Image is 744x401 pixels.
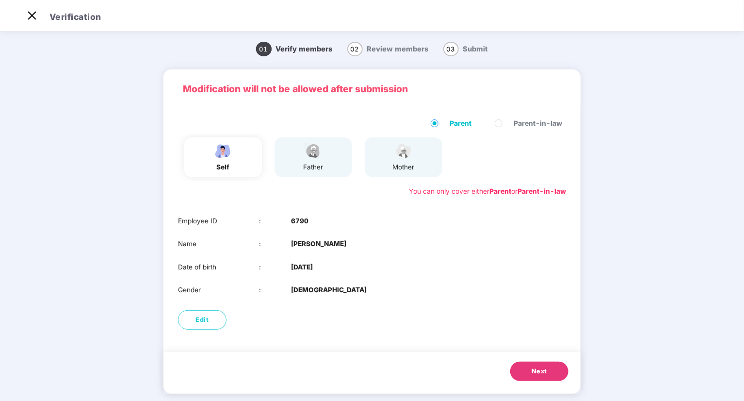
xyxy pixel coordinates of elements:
[391,142,416,159] img: svg+xml;base64,PHN2ZyB4bWxucz0iaHR0cDovL3d3dy53My5vcmcvMjAwMC9zdmciIHdpZHRoPSI1NCIgaGVpZ2h0PSIzOC...
[510,118,566,129] span: Parent-in-law
[259,239,291,249] div: :
[301,142,325,159] img: svg+xml;base64,PHN2ZyBpZD0iRmF0aGVyX2ljb24iIHhtbG5zPSJodHRwOi8vd3d3LnczLm9yZy8yMDAwL3N2ZyIgeG1sbn...
[367,45,429,53] span: Review members
[196,315,209,325] span: Edit
[178,262,259,272] div: Date of birth
[291,285,367,295] b: [DEMOGRAPHIC_DATA]
[489,187,511,195] b: Parent
[532,367,547,376] span: Next
[211,142,235,159] img: svg+xml;base64,PHN2ZyBpZD0iRW1wbG95ZWVfbWFsZSIgeG1sbnM9Imh0dHA6Ly93d3cudzMub3JnLzIwMDAvc3ZnIiB3aW...
[510,362,568,381] button: Next
[256,42,272,56] span: 01
[443,42,459,56] span: 03
[391,162,416,172] div: mother
[178,239,259,249] div: Name
[259,216,291,226] div: :
[301,162,325,172] div: father
[259,285,291,295] div: :
[291,262,313,272] b: [DATE]
[211,162,235,172] div: self
[347,42,363,56] span: 02
[259,262,291,272] div: :
[178,216,259,226] div: Employee ID
[409,186,566,197] div: You can only cover either or
[446,118,475,129] span: Parent
[178,285,259,295] div: Gender
[291,216,308,226] b: 6790
[518,187,566,195] b: Parent-in-law
[183,82,561,96] p: Modification will not be allowed after submission
[463,45,488,53] span: Submit
[291,239,346,249] b: [PERSON_NAME]
[178,310,226,330] button: Edit
[276,45,333,53] span: Verify members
